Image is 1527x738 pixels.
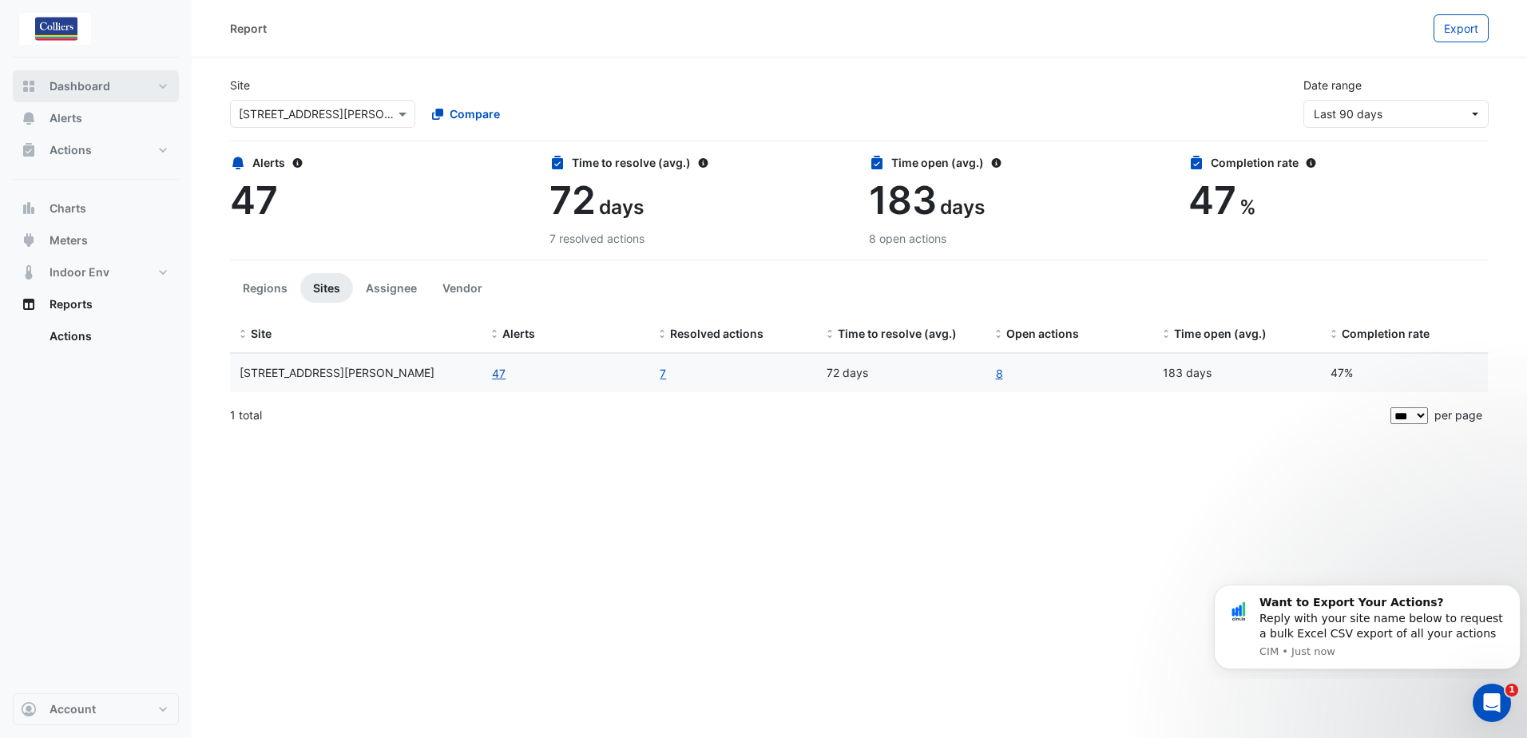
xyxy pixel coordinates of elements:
[1239,195,1256,219] span: %
[21,232,37,248] app-icon: Meters
[19,13,91,45] img: Company Logo
[13,224,179,256] button: Meters
[549,230,850,247] div: 7 resolved actions
[50,701,96,717] span: Account
[13,288,179,320] button: Reports
[230,273,300,303] button: Regions
[940,195,985,219] span: days
[50,264,109,280] span: Indoor Env
[50,200,86,216] span: Charts
[240,366,434,379] span: 1 Peters Avenue
[1331,325,1479,343] div: Completion (%) = Resolved Actions / (Resolved Actions + Open Actions)
[430,273,495,303] button: Vendor
[37,320,179,352] a: Actions
[1505,684,1518,696] span: 1
[659,364,667,383] a: 7
[827,364,975,383] div: 72 days
[450,105,500,122] span: Compare
[491,364,506,383] button: 47
[21,296,37,312] app-icon: Reports
[1434,14,1489,42] button: Export
[13,693,179,725] button: Account
[50,78,110,94] span: Dashboard
[422,100,510,128] button: Compare
[1331,364,1479,383] div: 47%
[549,177,596,224] span: 72
[1303,100,1489,128] button: Last 90 days
[21,78,37,94] app-icon: Dashboard
[1163,364,1311,383] div: 183 days
[13,134,179,166] button: Actions
[21,264,37,280] app-icon: Indoor Env
[670,327,763,340] span: Resolved actions
[1208,570,1527,679] iframe: Intercom notifications message
[1006,327,1079,340] span: Open actions
[599,195,644,219] span: days
[1188,177,1236,224] span: 47
[549,154,850,171] div: Time to resolve (avg.)
[230,177,278,224] span: 47
[1434,408,1482,422] span: per page
[1303,77,1362,93] label: Date range
[13,102,179,134] button: Alerts
[13,70,179,102] button: Dashboard
[50,142,92,158] span: Actions
[1444,22,1478,35] span: Export
[838,327,957,340] span: Time to resolve (avg.)
[1342,327,1430,340] span: Completion rate
[1174,327,1267,340] span: Time open (avg.)
[995,364,1004,383] a: 8
[50,110,82,126] span: Alerts
[13,192,179,224] button: Charts
[502,327,535,340] span: Alerts
[1314,107,1382,121] span: 20 Jun 25 - 18 Sep 25
[13,320,179,359] div: Reports
[13,256,179,288] button: Indoor Env
[1188,154,1489,171] div: Completion rate
[353,273,430,303] button: Assignee
[21,200,37,216] app-icon: Charts
[50,296,93,312] span: Reports
[869,177,937,224] span: 183
[869,154,1169,171] div: Time open (avg.)
[230,77,250,93] label: Site
[1473,684,1511,722] iframe: Intercom live chat
[300,273,353,303] button: Sites
[230,154,530,171] div: Alerts
[251,327,272,340] span: Site
[869,230,1169,247] div: 8 open actions
[21,110,37,126] app-icon: Alerts
[21,142,37,158] app-icon: Actions
[230,20,267,37] div: Report
[50,232,88,248] span: Meters
[230,395,1387,435] div: 1 total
